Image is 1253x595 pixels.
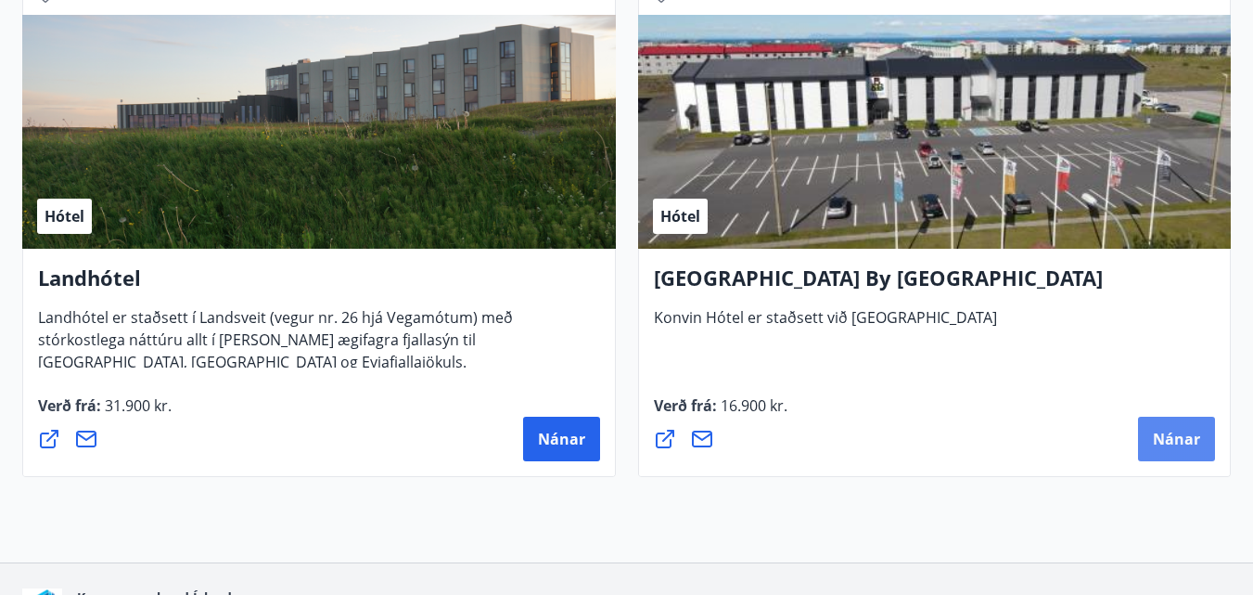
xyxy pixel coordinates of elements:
[38,395,172,431] span: Verð frá :
[38,264,600,306] h4: Landhótel
[654,307,997,343] span: Konvin Hótel er staðsett við [GEOGRAPHIC_DATA]
[654,395,787,431] span: Verð frá :
[717,395,787,416] span: 16.900 kr.
[45,206,84,226] span: Hótel
[1138,417,1215,461] button: Nánar
[660,206,700,226] span: Hótel
[538,429,585,449] span: Nánar
[1153,429,1200,449] span: Nánar
[654,264,1216,306] h4: [GEOGRAPHIC_DATA] By [GEOGRAPHIC_DATA]
[101,395,172,416] span: 31.900 kr.
[38,307,513,387] span: Landhótel er staðsett í Landsveit (vegur nr. 26 hjá Vegamótum) með stórkostlega náttúru allt í [P...
[523,417,600,461] button: Nánar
